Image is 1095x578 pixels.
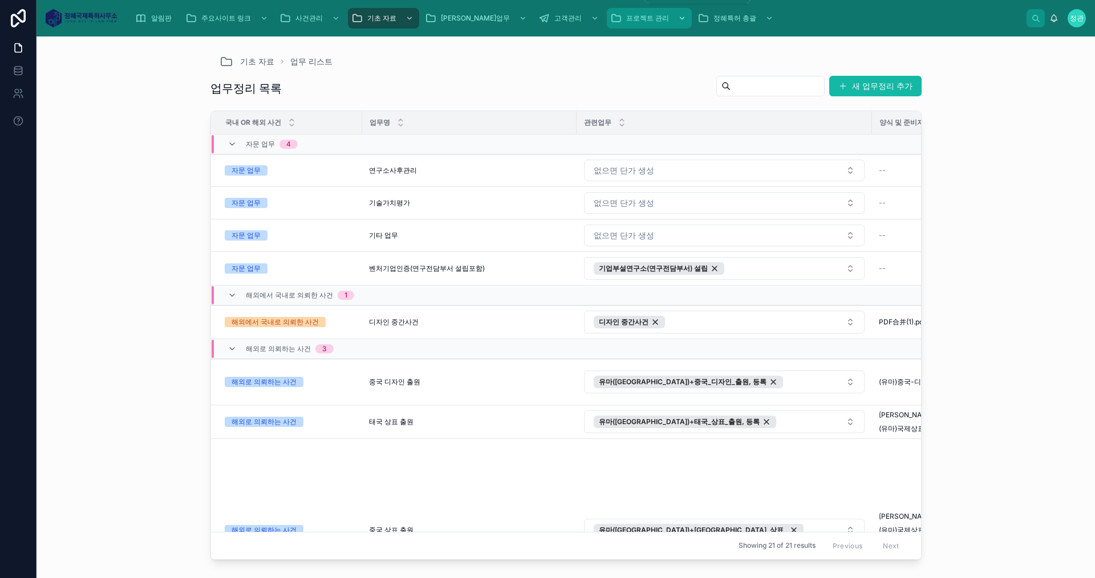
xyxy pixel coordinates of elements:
a: 벤처기업인증(연구전담부서 설립포함) [369,264,570,273]
span: 없으면 단가 생성 [594,165,654,176]
a: 알림판 [132,8,180,29]
span: 정혜특허 총괄 [713,14,756,23]
div: 자문 업무 [232,198,261,208]
a: -- [879,264,974,273]
a: 자문 업무 [225,230,355,241]
span: 해외에서 국내로 의뢰한 사건 [246,291,333,300]
span: 유마([GEOGRAPHIC_DATA])+[GEOGRAPHIC_DATA]_상표_ [599,526,787,535]
a: 고객관리 [535,8,605,29]
a: (유마)중국-디자인-특허-출원-[PERSON_NAME] [879,377,974,386]
a: 기초 자료 [348,8,419,29]
span: 디자인 중간사건 [599,318,648,327]
button: Unselect 8 [594,316,665,328]
button: Select Button [584,371,865,393]
span: 기초 자료 [367,14,396,23]
span: 해외로 의뢰하는 사건 [246,344,311,353]
button: Unselect 65 [594,524,804,536]
span: 자문 업무 [246,140,275,149]
span: 주요사이트 링크 [201,14,251,23]
div: 해외로 의뢰하는 사건 [232,377,297,387]
button: Unselect 67 [594,416,776,428]
span: [PERSON_NAME]업무 [441,14,510,23]
div: 1 [344,291,347,300]
button: Select Button [584,257,865,280]
a: 자문 업무 [225,165,355,176]
a: 정혜특허 총괄 [694,8,779,29]
span: 업무명 [370,118,390,127]
span: 알림판 [151,14,172,23]
span: -- [879,264,886,273]
a: [PERSON_NAME]업무 [421,8,533,29]
a: -- [879,198,974,207]
a: -- [879,231,974,240]
button: Select Button [584,192,865,214]
span: -- [879,231,886,240]
a: Select Button [583,518,865,542]
div: 해외로 의뢰하는 사건 [232,417,297,427]
span: 양식 및 준비자료 [879,118,931,127]
span: 중국 상표 출원 [369,526,413,535]
a: Select Button [583,224,865,247]
a: 프로젝트 관리 [607,8,692,29]
h1: 업무정리 목록 [210,80,282,96]
span: 기업부설연구소(연구전담부서) 설립 [599,264,708,273]
a: 기초 자료 [220,55,274,68]
button: 새 업무정리 추가 [829,76,922,96]
span: Showing 21 of 21 results [739,542,816,551]
div: 자문 업무 [232,165,261,176]
a: Select Button [583,310,865,334]
a: 사건관리 [276,8,346,29]
button: Select Button [584,311,865,333]
button: Select Button [584,225,865,246]
button: Select Button [584,160,865,181]
button: Select Button [584,410,865,433]
span: -- [879,166,886,175]
span: 고객관리 [554,14,582,23]
a: Select Button [583,192,865,214]
span: 유마([GEOGRAPHIC_DATA])+태국_상표_출원, 등록 [599,417,760,426]
span: .pdf [914,318,926,327]
span: 기술가치평가 [369,198,410,207]
span: 정관 [1070,14,1084,23]
a: Select Button [583,159,865,182]
a: 중국 상표 출원 [369,526,570,535]
span: 태국 상표 출원 [369,417,413,426]
a: 디자인 중간사건 [369,318,570,327]
a: 자문 업무 [225,263,355,274]
a: Select Button [583,257,865,280]
div: scrollable content [126,6,1027,31]
a: Select Button [583,370,865,394]
a: 자문 업무 [225,198,355,208]
span: -- [879,198,886,207]
span: 없으면 단가 생성 [594,230,654,241]
span: [PERSON_NAME]출원 [879,410,948,420]
button: Select Button [584,519,865,542]
span: 없으면 단가 생성 [594,197,654,209]
div: 자문 업무 [232,263,261,274]
a: 해외로 의뢰하는 사건 [225,377,355,387]
a: 해외에서 국내로 의뢰한 사건 [225,317,355,327]
a: 기타 업무 [369,231,570,240]
span: 사건관리 [295,14,323,23]
a: Select Button [583,410,865,434]
a: 해외로 의뢰하는 사건 [225,417,355,427]
a: 업무 리스트 [290,56,332,67]
a: [PERSON_NAME]출원(유마)국제상표-출[PERSON_NAME] [879,410,974,433]
button: Unselect 68 [594,376,783,388]
a: 주요사이트 링크 [182,8,274,29]
span: 유마([GEOGRAPHIC_DATA])+중국_디자인_출원, 등록 [599,377,766,386]
div: 3 [322,344,327,353]
img: App logo [46,9,117,27]
a: [PERSON_NAME]출원-시-필요서류(유마)국제상표-출[PERSON_NAME](유마)-[GEOGRAPHIC_DATA][PERSON_NAME]-출원-필요서류 [879,512,974,548]
a: 기술가치평가 [369,198,570,207]
span: 기타 업무 [369,231,398,240]
a: -- [879,166,974,175]
span: (유마)국제상표-출[PERSON_NAME] [879,526,963,535]
a: 중국 디자인 출원 [369,377,570,386]
span: (유마)중국-디자인-특허-출원-[PERSON_NAME] [879,377,960,386]
a: 해외로 의뢰하는 사건 [225,525,355,535]
a: PDF合并(1).pdf [879,318,974,327]
span: 프로젝트 관리 [626,14,669,23]
div: 자문 업무 [232,230,261,241]
div: 해외로 의뢰하는 사건 [232,525,297,535]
